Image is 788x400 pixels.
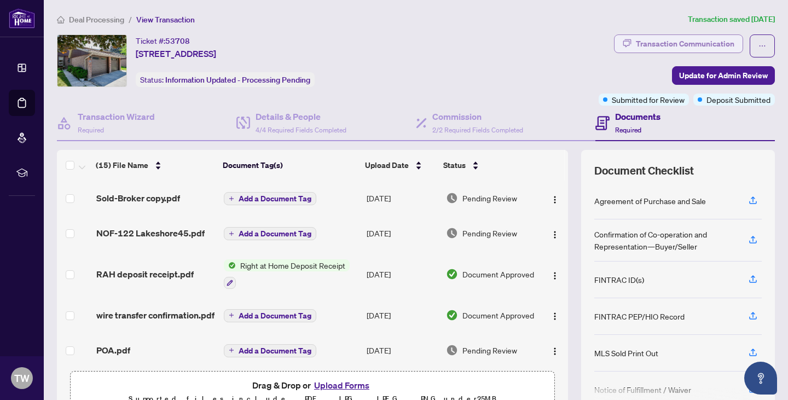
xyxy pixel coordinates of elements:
span: Add a Document Tag [239,195,311,202]
th: (15) File Name [91,150,218,181]
img: Document Status [446,268,458,280]
span: Required [615,126,641,134]
td: [DATE] [362,251,441,298]
span: RAH deposit receipt.pdf [96,268,194,281]
span: Information Updated - Processing Pending [165,75,310,85]
button: Upload Forms [311,378,373,392]
span: Sold-Broker copy.pdf [96,192,180,205]
span: Required [78,126,104,134]
img: Status Icon [224,259,236,271]
th: Document Tag(s) [218,150,360,181]
span: TW [14,370,30,386]
td: [DATE] [362,298,441,333]
button: Logo [546,189,564,207]
h4: Transaction Wizard [78,110,155,123]
img: Document Status [446,309,458,321]
img: Document Status [446,227,458,239]
span: Add a Document Tag [239,347,311,355]
button: Logo [546,306,564,324]
span: Update for Admin Review [679,67,768,84]
button: Add a Document Tag [224,308,316,322]
td: [DATE] [362,333,441,368]
div: FINTRAC PEP/HIO Record [594,310,685,322]
img: IMG-X12366388_1.jpg [57,35,126,86]
h4: Details & People [256,110,346,123]
span: Pending Review [462,227,517,239]
button: Add a Document Tag [224,309,316,322]
div: Ticket #: [136,34,190,47]
button: Add a Document Tag [224,343,316,357]
div: Agreement of Purchase and Sale [594,195,706,207]
span: home [57,16,65,24]
button: Add a Document Tag [224,227,316,241]
span: plus [229,312,234,318]
span: Upload Date [365,159,409,171]
span: Pending Review [462,192,517,204]
button: Status IconRight at Home Deposit Receipt [224,259,350,289]
button: Add a Document Tag [224,192,316,206]
td: [DATE] [362,216,441,251]
span: 4/4 Required Fields Completed [256,126,346,134]
span: Add a Document Tag [239,230,311,237]
span: Status [443,159,466,171]
button: Transaction Communication [614,34,743,53]
img: logo [9,8,35,28]
span: plus [229,347,234,353]
button: Logo [546,224,564,242]
button: Add a Document Tag [224,227,316,240]
span: Right at Home Deposit Receipt [236,259,350,271]
article: Transaction saved [DATE] [688,13,775,26]
h4: Commission [432,110,523,123]
img: Logo [551,312,559,321]
h4: Documents [615,110,660,123]
img: Logo [551,271,559,280]
img: Document Status [446,344,458,356]
div: Status: [136,72,315,87]
button: Update for Admin Review [672,66,775,85]
span: Drag & Drop or [252,378,373,392]
th: Upload Date [361,150,439,181]
span: View Transaction [136,15,195,25]
span: ellipsis [758,42,766,50]
span: Document Approved [462,268,534,280]
li: / [129,13,132,26]
div: Notice of Fulfillment / Waiver [594,384,691,396]
span: plus [229,231,234,236]
button: Logo [546,341,564,359]
span: Submitted for Review [612,94,685,106]
span: [STREET_ADDRESS] [136,47,216,60]
img: Document Status [446,192,458,204]
div: Transaction Communication [636,35,734,53]
span: Document Approved [462,309,534,321]
span: NOF-122 Lakeshore45.pdf [96,227,205,240]
img: Logo [551,230,559,239]
span: 53708 [165,36,190,46]
span: wire transfer confirmation.pdf [96,309,215,322]
th: Status [439,150,537,181]
div: MLS Sold Print Out [594,347,658,359]
span: (15) File Name [96,159,148,171]
span: 2/2 Required Fields Completed [432,126,523,134]
img: Logo [551,195,559,204]
button: Add a Document Tag [224,192,316,205]
td: [DATE] [362,181,441,216]
span: Add a Document Tag [239,312,311,320]
span: POA.pdf [96,344,130,357]
div: Confirmation of Co-operation and Representation—Buyer/Seller [594,228,735,252]
span: Deal Processing [69,15,124,25]
button: Add a Document Tag [224,344,316,357]
span: Pending Review [462,344,517,356]
button: Logo [546,265,564,283]
span: plus [229,196,234,201]
div: FINTRAC ID(s) [594,274,644,286]
button: Open asap [744,362,777,395]
span: Document Checklist [594,163,694,178]
span: Deposit Submitted [706,94,770,106]
img: Logo [551,347,559,356]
